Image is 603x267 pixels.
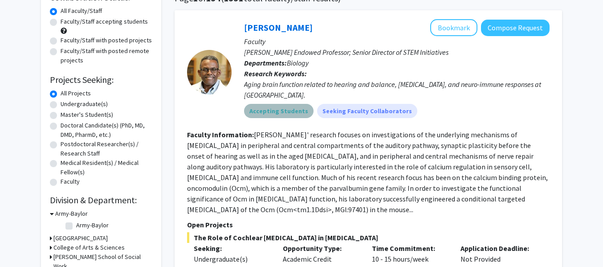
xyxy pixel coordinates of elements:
button: Add Dwayne Simmons to Bookmarks [430,19,477,36]
h2: Division & Department: [50,195,152,205]
h3: [GEOGRAPHIC_DATA] [53,234,108,243]
p: Faculty [244,36,550,47]
label: Master's Student(s) [61,110,113,119]
label: Doctoral Candidate(s) (PhD, MD, DMD, PharmD, etc.) [61,121,152,140]
div: Aging brain function related to hearing and balance, [MEDICAL_DATA], and neuro-immune responses a... [244,79,550,100]
button: Compose Request to Dwayne Simmons [481,20,550,36]
label: All Faculty/Staff [61,6,102,16]
a: [PERSON_NAME] [244,22,313,33]
label: Undergraduate(s) [61,99,108,109]
span: The Role of Cochlear [MEDICAL_DATA] in [MEDICAL_DATA] [187,232,550,243]
label: Army-Baylor [76,221,109,230]
mat-chip: Seeking Faculty Collaborators [317,104,417,118]
label: Faculty/Staff with posted remote projects [61,46,152,65]
iframe: Chat [7,227,38,260]
b: Research Keywords: [244,69,307,78]
p: Time Commitment: [372,243,448,254]
p: Seeking: [194,243,269,254]
div: Not Provided [454,243,543,264]
div: Academic Credit [276,243,365,264]
p: Opportunity Type: [283,243,359,254]
fg-read-more: [PERSON_NAME]' research focuses on investigations of the underlying mechanisms of [MEDICAL_DATA] ... [187,130,548,214]
label: All Projects [61,89,91,98]
p: [PERSON_NAME] Endowed Professor; Senior Director of STEM Initiatives [244,47,550,58]
h3: Army-Baylor [55,209,88,218]
label: Faculty/Staff with posted projects [61,36,152,45]
p: Open Projects [187,219,550,230]
label: Medical Resident(s) / Medical Fellow(s) [61,158,152,177]
h3: College of Arts & Sciences [53,243,125,252]
label: Faculty [61,177,80,186]
label: Postdoctoral Researcher(s) / Research Staff [61,140,152,158]
b: Faculty Information: [187,130,254,139]
div: 10 - 15 hours/week [365,243,454,264]
label: Faculty/Staff accepting students [61,17,148,26]
h2: Projects Seeking: [50,74,152,85]
div: Undergraduate(s) [194,254,269,264]
span: Biology [287,58,309,67]
b: Departments: [244,58,287,67]
mat-chip: Accepting Students [244,104,314,118]
p: Application Deadline: [460,243,536,254]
